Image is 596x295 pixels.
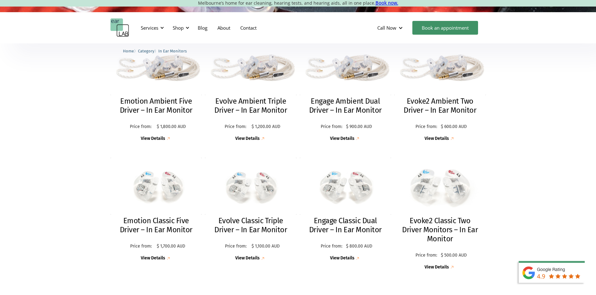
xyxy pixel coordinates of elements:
[117,216,196,234] h2: Emotion Classic Five Driver – In Ear Monitor
[330,136,354,141] div: View Details
[110,158,202,215] img: Emotion Classic Five Driver – In Ear Monitor
[221,124,250,130] p: Price from:
[117,97,196,115] h2: Emotion Ambient Five Driver – In Ear Monitor
[235,256,260,261] div: View Details
[211,97,290,115] h2: Evolve Ambient Triple Driver – In Ear Monitor
[441,253,467,258] p: $ 500.00 AUD
[157,124,186,130] p: $ 1,800.00 AUD
[222,244,250,249] p: Price from:
[158,49,187,53] span: In Ear Monitors
[394,158,486,270] a: Evoke2 Classic Two Driver Monitors – In Ear MonitorEvoke2 Classic Two Driver Monitors – In Ear Mo...
[346,124,372,130] p: $ 900.00 AUD
[318,124,344,130] p: Price from:
[400,97,480,115] h2: Evoke2 Ambient Two Driver – In Ear Monitor
[252,244,280,249] p: $ 1,100.00 AUD
[413,124,439,130] p: Price from:
[425,265,449,270] div: View Details
[412,21,478,35] a: Book an appointment
[137,18,166,37] div: Services
[205,158,297,261] a: Evolve Classic Triple Driver – In Ear MonitorEvolve Classic Triple Driver – In Ear MonitorPrice f...
[425,136,449,141] div: View Details
[193,19,212,37] a: Blog
[300,158,391,215] img: Engage Classic Dual Driver – In Ear Monitor
[123,48,134,54] a: Home
[372,18,409,37] div: Call Now
[205,34,297,95] img: Evolve Ambient Triple Driver – In Ear Monitor
[205,158,297,215] img: Evolve Classic Triple Driver – In Ear Monitor
[157,244,185,249] p: $ 1,700.00 AUD
[306,97,385,115] h2: Engage Ambient Dual Driver – In Ear Monitor
[110,158,202,261] a: Emotion Classic Five Driver – In Ear MonitorEmotion Classic Five Driver – In Ear MonitorPrice fro...
[400,216,480,243] h2: Evoke2 Classic Two Driver Monitors – In Ear Monitor
[141,256,165,261] div: View Details
[211,216,290,234] h2: Evolve Classic Triple Driver – In Ear Monitor
[212,19,235,37] a: About
[138,49,154,53] span: Category
[123,49,134,53] span: Home
[300,34,391,142] a: Engage Ambient Dual Driver – In Ear MonitorEngage Ambient Dual Driver – In Ear MonitorPrice from:...
[318,244,344,249] p: Price from:
[205,34,297,142] a: Evolve Ambient Triple Driver – In Ear MonitorEvolve Ambient Triple Driver – In Ear MonitorPrice f...
[110,34,202,95] img: Emotion Ambient Five Driver – In Ear Monitor
[330,256,354,261] div: View Details
[158,48,187,54] a: In Ear Monitors
[141,136,165,141] div: View Details
[390,155,490,218] img: Evoke2 Classic Two Driver Monitors – In Ear Monitor
[300,158,391,261] a: Engage Classic Dual Driver – In Ear MonitorEngage Classic Dual Driver – In Ear MonitorPrice from:...
[141,25,158,31] div: Services
[377,25,396,31] div: Call Now
[300,34,391,95] img: Engage Ambient Dual Driver – In Ear Monitor
[138,48,158,54] li: 〉
[138,48,154,54] a: Category
[441,124,467,130] p: $ 600.00 AUD
[252,124,280,130] p: $ 1,200.00 AUD
[413,253,439,258] p: Price from:
[110,34,202,142] a: Emotion Ambient Five Driver – In Ear MonitorEmotion Ambient Five Driver – In Ear MonitorPrice fro...
[306,216,385,234] h2: Engage Classic Dual Driver – In Ear Monitor
[173,25,184,31] div: Shop
[346,244,372,249] p: $ 800.00 AUD
[235,19,262,37] a: Contact
[169,18,191,37] div: Shop
[110,18,129,37] a: home
[127,244,155,249] p: Price from:
[394,34,486,142] a: Evoke2 Ambient Two Driver – In Ear MonitorEvoke2 Ambient Two Driver – In Ear MonitorPrice from:$ ...
[126,124,155,130] p: Price from:
[235,136,260,141] div: View Details
[123,48,138,54] li: 〉
[394,34,486,95] img: Evoke2 Ambient Two Driver – In Ear Monitor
